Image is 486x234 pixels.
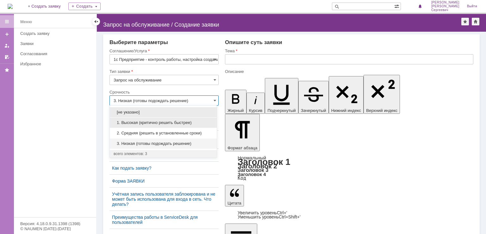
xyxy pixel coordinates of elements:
div: Тип заявки [109,69,217,74]
div: Заявки [20,41,92,46]
a: Преимущества работы в ServiceDesk для пользователей [112,215,216,225]
span: [PERSON_NAME] [431,1,459,4]
button: Жирный [225,90,246,114]
a: Создать заявку [2,29,12,39]
button: Верхний индекс [364,75,400,114]
div: © NAUMEN [DATE]-[DATE] [20,227,90,231]
div: Срочность [109,90,217,94]
a: Заголовок 1 [238,157,290,167]
a: Decrease [238,214,301,219]
a: Заголовок 2 [238,162,277,170]
a: Создать заявку [18,29,95,38]
button: Нижний индекс [329,76,364,114]
a: Заголовок 3 [238,167,268,173]
span: Выберите параметры [109,39,168,45]
div: Создать заявку [20,31,92,36]
span: 2. Средняя (решить в установленные сроки) [114,131,213,136]
div: Скрыть меню [92,18,100,25]
button: Курсив [246,93,265,114]
span: Зачеркнутый [301,108,326,113]
div: всего элементов: 3 [114,151,213,156]
a: Мои согласования [2,52,12,62]
div: Цитата [225,211,473,219]
div: Версия: 4.18.0.9.31.1398 (1398) [20,222,90,226]
span: 1. Высокая (критично решить быстрее) [114,120,213,125]
div: Добавить в избранное [461,18,469,25]
span: Курсив [249,108,263,113]
span: Ctrl+Shift+' [279,214,301,219]
a: Заголовок 4 [238,172,266,177]
div: Избранное [20,62,85,66]
span: [не указано] [114,110,213,115]
a: Учётная запись пользователя заблокирована и не может быть использована для входа в сеть. Что делать? [112,192,216,207]
a: Форма ЗАЯВКИ [112,179,216,184]
div: Соглашение/Услуга [109,49,217,53]
span: [PERSON_NAME] [431,4,459,8]
div: Меню [20,18,32,26]
div: Формат абзаца [225,156,473,180]
a: Increase [238,210,287,215]
a: Согласования [18,49,95,59]
a: Перейти на домашнюю страницу [8,4,13,9]
span: Расширенный поиск [394,3,401,9]
span: Опишите суть заявки [225,39,282,45]
div: Сделать домашней страницей [472,18,479,25]
span: Жирный [227,108,244,113]
button: Зачеркнутый [298,81,329,114]
a: Как подать заявку? [112,166,216,171]
div: Описание [225,69,472,74]
span: Цитата [227,201,241,205]
span: Верхний индекс [366,108,397,113]
span: Нижний индекс [331,108,361,113]
a: Заявки [18,39,95,49]
a: Мои заявки [2,41,12,51]
button: Подчеркнутый [265,78,298,114]
button: Формат абзаца [225,114,260,151]
div: Создать [68,3,101,10]
div: Тема [225,49,472,53]
span: 3. Низкая (готовы подождать решение) [114,141,213,146]
div: Запрос на обслуживание / Создание заявки [103,22,461,28]
span: Формат абзаца [227,146,257,150]
a: Код [238,175,246,181]
img: logo [8,4,13,9]
span: Подчеркнутый [267,108,296,113]
a: Нормальный [238,155,266,160]
button: Цитата [225,185,244,206]
div: Согласования [20,51,92,56]
span: Ctrl+' [277,210,287,215]
span: Сергеевич [431,8,459,12]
